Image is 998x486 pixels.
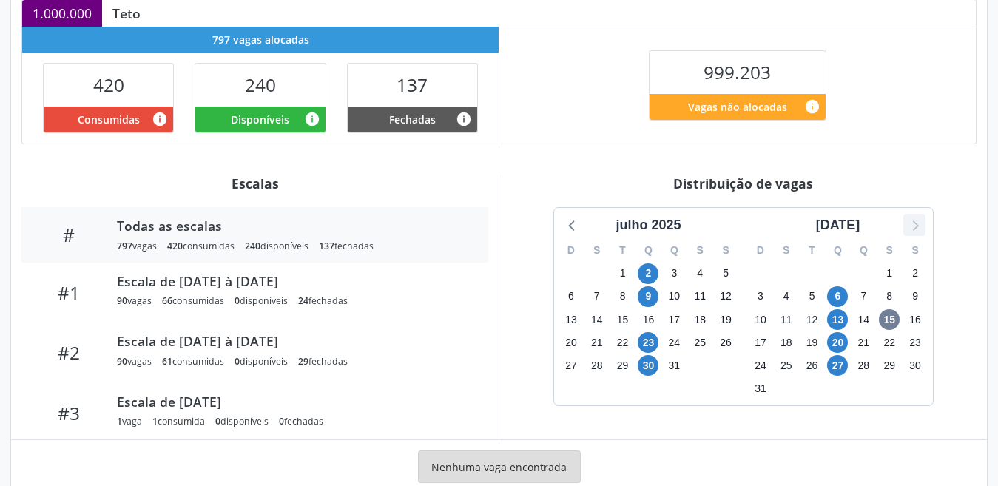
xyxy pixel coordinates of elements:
[167,240,183,252] span: 420
[905,286,925,307] span: sábado, 9 de agosto de 2025
[235,355,288,368] div: disponíveis
[638,332,658,353] span: quarta-feira, 23 de julho de 2025
[690,286,710,307] span: sexta-feira, 11 de julho de 2025
[799,239,825,262] div: T
[802,286,823,307] span: terça-feira, 5 de agosto de 2025
[235,294,240,307] span: 0
[713,239,739,262] div: S
[688,99,787,115] span: Vagas não alocadas
[167,240,235,252] div: consumidas
[879,309,900,330] span: sexta-feira, 15 de agosto de 2025
[279,415,323,428] div: fechadas
[638,286,658,307] span: quarta-feira, 9 de julho de 2025
[32,224,107,246] div: #
[152,415,158,428] span: 1
[776,309,797,330] span: segunda-feira, 11 de agosto de 2025
[750,355,771,376] span: domingo, 24 de agosto de 2025
[235,294,288,307] div: disponíveis
[584,239,610,262] div: S
[613,332,633,353] span: terça-feira, 22 de julho de 2025
[298,294,348,307] div: fechadas
[638,263,658,284] span: quarta-feira, 2 de julho de 2025
[561,309,581,330] span: domingo, 13 de julho de 2025
[638,355,658,376] span: quarta-feira, 30 de julho de 2025
[613,309,633,330] span: terça-feira, 15 de julho de 2025
[117,355,152,368] div: vagas
[715,263,736,284] span: sábado, 5 de julho de 2025
[117,394,468,410] div: Escala de [DATE]
[613,355,633,376] span: terça-feira, 29 de julho de 2025
[776,286,797,307] span: segunda-feira, 4 de agosto de 2025
[162,294,224,307] div: consumidas
[117,333,468,349] div: Escala de [DATE] à [DATE]
[690,263,710,284] span: sexta-feira, 4 de julho de 2025
[215,415,269,428] div: disponíveis
[905,309,925,330] span: sábado, 16 de agosto de 2025
[750,286,771,307] span: domingo, 3 de agosto de 2025
[853,286,874,307] span: quinta-feira, 7 de agosto de 2025
[715,286,736,307] span: sábado, 12 de julho de 2025
[802,355,823,376] span: terça-feira, 26 de agosto de 2025
[319,240,374,252] div: fechadas
[704,60,771,84] span: 999.203
[825,239,851,262] div: Q
[78,112,140,127] span: Consumidas
[117,273,468,289] div: Escala de [DATE] à [DATE]
[827,355,848,376] span: quarta-feira, 27 de agosto de 2025
[510,175,977,192] div: Distribuição de vagas
[903,239,928,262] div: S
[687,239,713,262] div: S
[853,332,874,353] span: quinta-feira, 21 de agosto de 2025
[776,355,797,376] span: segunda-feira, 25 de agosto de 2025
[610,215,687,235] div: julho 2025
[298,355,348,368] div: fechadas
[804,98,820,115] i: Quantidade de vagas restantes do teto de vagas
[215,415,220,428] span: 0
[117,217,468,234] div: Todas as escalas
[905,355,925,376] span: sábado, 30 de agosto de 2025
[853,355,874,376] span: quinta-feira, 28 de agosto de 2025
[664,286,684,307] span: quinta-feira, 10 de julho de 2025
[587,332,607,353] span: segunda-feira, 21 de julho de 2025
[456,111,472,127] i: Vagas alocadas e sem marcações associadas que tiveram sua disponibilidade fechada
[559,239,584,262] div: D
[279,415,284,428] span: 0
[802,332,823,353] span: terça-feira, 19 de agosto de 2025
[117,355,127,368] span: 90
[235,355,240,368] span: 0
[776,332,797,353] span: segunda-feira, 18 de agosto de 2025
[587,355,607,376] span: segunda-feira, 28 de julho de 2025
[853,309,874,330] span: quinta-feira, 14 de agosto de 2025
[638,309,658,330] span: quarta-feira, 16 de julho de 2025
[715,309,736,330] span: sábado, 19 de julho de 2025
[117,415,142,428] div: vaga
[613,286,633,307] span: terça-feira, 8 de julho de 2025
[879,286,900,307] span: sexta-feira, 8 de agosto de 2025
[661,239,687,262] div: Q
[32,282,107,303] div: #1
[664,309,684,330] span: quinta-feira, 17 de julho de 2025
[162,294,172,307] span: 66
[610,239,635,262] div: T
[879,263,900,284] span: sexta-feira, 1 de agosto de 2025
[117,240,132,252] span: 797
[748,239,774,262] div: D
[613,263,633,284] span: terça-feira, 1 de julho de 2025
[715,332,736,353] span: sábado, 26 de julho de 2025
[561,286,581,307] span: domingo, 6 de julho de 2025
[750,332,771,353] span: domingo, 17 de agosto de 2025
[162,355,224,368] div: consumidas
[561,355,581,376] span: domingo, 27 de julho de 2025
[905,263,925,284] span: sábado, 2 de agosto de 2025
[93,72,124,97] span: 420
[397,72,428,97] span: 137
[21,175,488,192] div: Escalas
[879,355,900,376] span: sexta-feira, 29 de agosto de 2025
[32,342,107,363] div: #2
[827,286,848,307] span: quarta-feira, 6 de agosto de 2025
[298,355,308,368] span: 29
[750,379,771,399] span: domingo, 31 de agosto de 2025
[690,309,710,330] span: sexta-feira, 18 de julho de 2025
[587,286,607,307] span: segunda-feira, 7 de julho de 2025
[304,111,320,127] i: Vagas alocadas e sem marcações associadas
